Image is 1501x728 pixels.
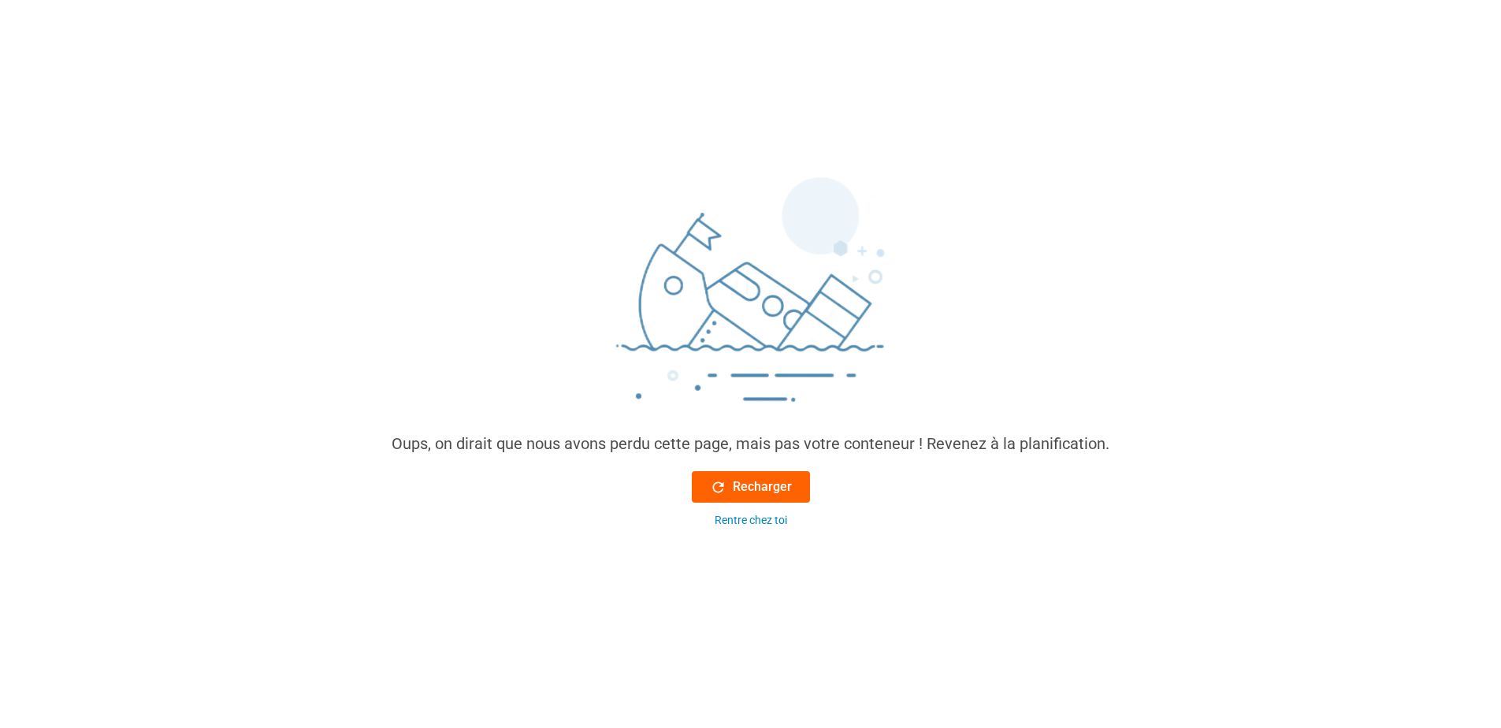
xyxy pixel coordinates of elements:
font: Recharger [733,477,792,496]
img: sinking_ship.png [515,170,987,432]
button: Recharger [692,471,810,503]
div: Rentre chez toi [715,512,787,529]
button: Rentre chez toi [692,512,810,529]
div: Oups, on dirait que nous avons perdu cette page, mais pas votre conteneur ! Revenez à la planific... [392,432,1109,455]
